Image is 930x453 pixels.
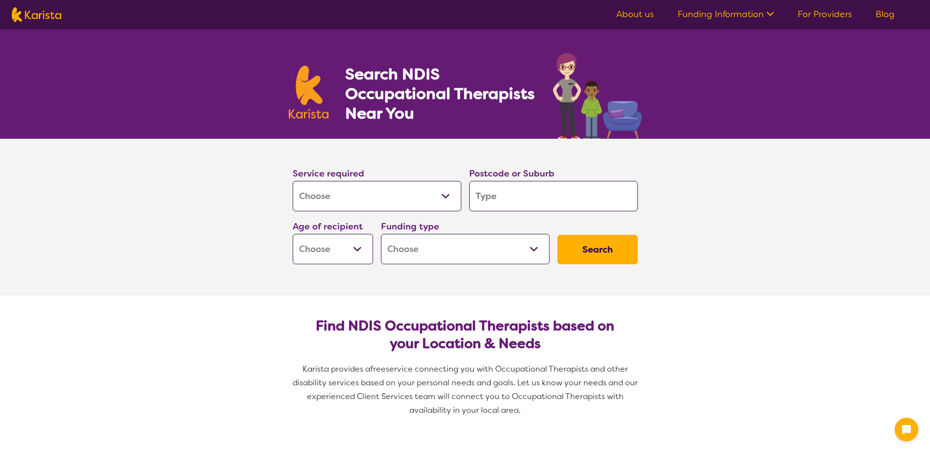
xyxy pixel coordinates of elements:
[301,317,630,352] h2: Find NDIS Occupational Therapists based on your Location & Needs
[293,364,640,415] span: service connecting you with Occupational Therapists and other disability services based on your p...
[12,7,61,22] img: Karista logo
[798,8,852,20] a: For Providers
[302,364,370,374] span: Karista provides a
[678,8,774,20] a: Funding Information
[469,181,638,211] input: Type
[876,8,895,20] a: Blog
[553,53,642,139] img: occupational-therapy
[469,168,554,179] label: Postcode or Suburb
[557,235,638,264] button: Search
[289,66,329,119] img: Karista logo
[370,364,386,374] span: free
[293,221,363,232] label: Age of recipient
[381,221,439,232] label: Funding type
[345,64,536,123] h1: Search NDIS Occupational Therapists Near You
[293,168,364,179] label: Service required
[616,8,654,20] a: About us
